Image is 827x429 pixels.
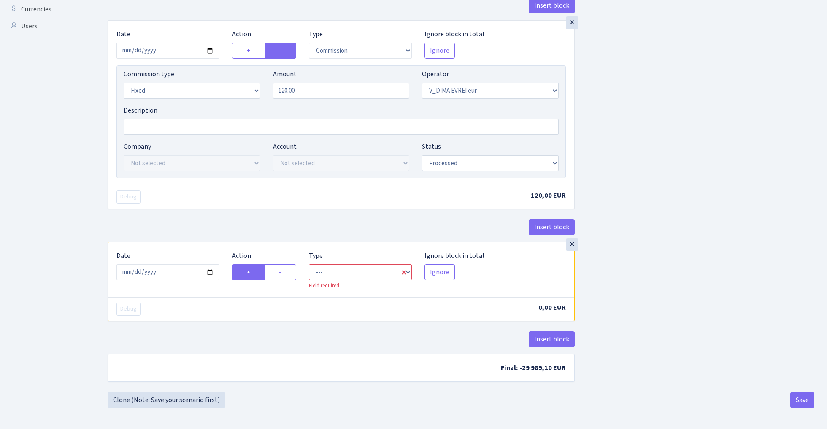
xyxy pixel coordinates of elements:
label: + [232,264,265,280]
button: Debug [116,190,141,204]
label: Action [232,251,251,261]
label: Status [422,142,441,152]
div: Field required. [309,282,412,290]
span: 0,00 EUR [538,303,566,312]
span: Final: -29 989,10 EUR [501,363,566,373]
button: Debug [116,303,141,316]
label: + [232,43,265,59]
label: Description [124,105,157,115]
label: Operator [422,69,449,79]
a: Clone (Note: Save your scenario first) [108,392,225,408]
button: Save [790,392,814,408]
a: Users [4,18,89,35]
a: Currencies [4,1,89,18]
label: Type [309,251,323,261]
label: Type [309,29,323,39]
label: - [265,43,296,59]
label: Ignore block in total [424,29,484,39]
span: -120,00 EUR [528,191,566,200]
button: Insert block [529,219,575,235]
div: × [566,238,578,251]
label: Account [273,142,297,152]
div: × [566,16,578,29]
button: Insert block [529,331,575,347]
button: Ignore [424,43,455,59]
label: Amount [273,69,297,79]
label: Date [116,29,130,39]
label: Commission type [124,69,174,79]
button: Ignore [424,264,455,280]
label: Date [116,251,130,261]
label: - [265,264,296,280]
label: Company [124,142,151,152]
label: Action [232,29,251,39]
label: Ignore block in total [424,251,484,261]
